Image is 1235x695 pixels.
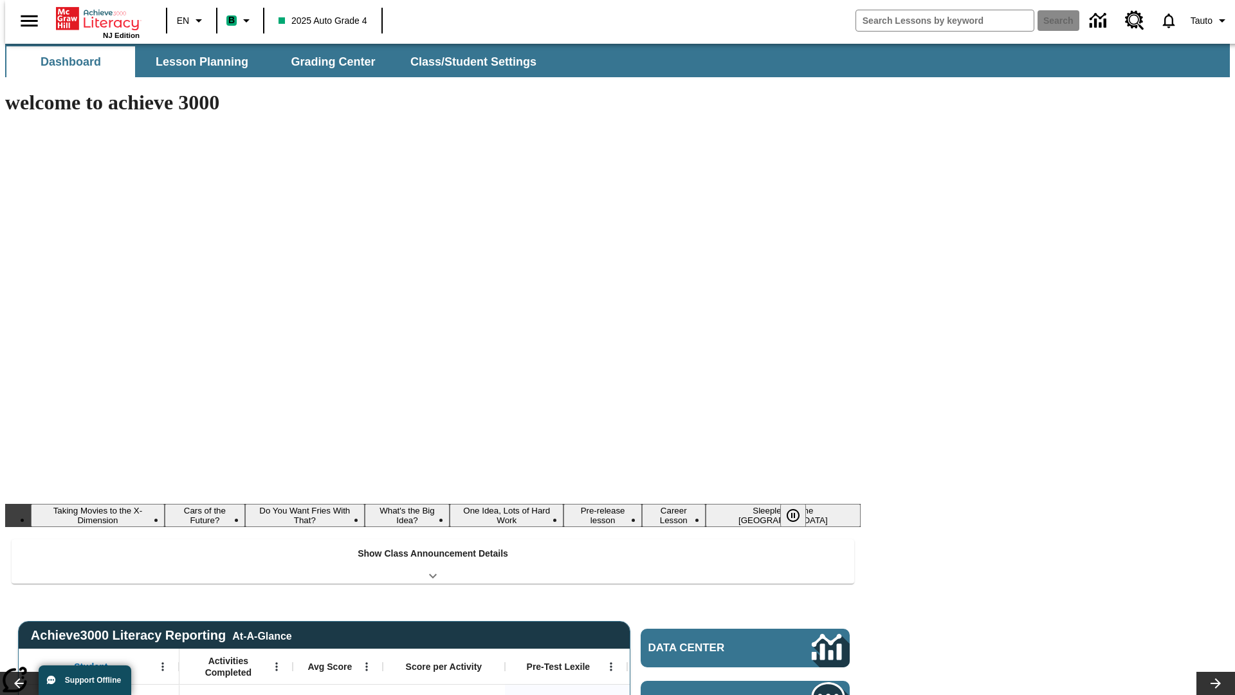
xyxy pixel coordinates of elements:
[5,91,861,115] h1: welcome to achieve 3000
[221,9,259,32] button: Boost Class color is mint green. Change class color
[1117,3,1152,38] a: Resource Center, Will open in new tab
[358,547,508,561] p: Show Class Announcement Details
[641,629,850,667] a: Data Center
[245,504,365,527] button: Slide 3 Do You Want Fries With That?
[74,661,107,672] span: Student
[1191,14,1212,28] span: Tauto
[31,504,165,527] button: Slide 1 Taking Movies to the X-Dimension
[642,504,706,527] button: Slide 7 Career Lesson
[171,9,212,32] button: Language: EN, Select a language
[5,46,548,77] div: SubNavbar
[228,12,235,28] span: B
[177,14,189,28] span: EN
[39,665,131,695] button: Support Offline
[279,14,367,28] span: 2025 Auto Grade 4
[406,661,482,672] span: Score per Activity
[527,661,590,672] span: Pre-Test Lexile
[780,504,806,527] button: Pause
[12,539,854,584] div: Show Class Announcement Details
[65,676,121,685] span: Support Offline
[1152,4,1185,37] a: Notifications
[5,44,1230,77] div: SubNavbar
[307,661,352,672] span: Avg Score
[601,657,621,676] button: Open Menu
[1185,9,1235,32] button: Profile/Settings
[138,46,266,77] button: Lesson Planning
[856,10,1034,31] input: search field
[103,32,140,39] span: NJ Edition
[232,628,291,642] div: At-A-Glance
[357,657,376,676] button: Open Menu
[1196,672,1235,695] button: Lesson carousel, Next
[56,5,140,39] div: Home
[706,504,861,527] button: Slide 8 Sleepless in the Animal Kingdom
[6,46,135,77] button: Dashboard
[31,628,292,643] span: Achieve3000 Literacy Reporting
[269,46,398,77] button: Grading Center
[165,504,245,527] button: Slide 2 Cars of the Future?
[365,504,450,527] button: Slide 4 What's the Big Idea?
[400,46,547,77] button: Class/Student Settings
[648,642,769,654] span: Data Center
[186,655,271,678] span: Activities Completed
[10,2,48,40] button: Open side menu
[450,504,563,527] button: Slide 5 One Idea, Lots of Hard Work
[1082,3,1117,39] a: Data Center
[780,504,819,527] div: Pause
[56,6,140,32] a: Home
[267,657,286,676] button: Open Menu
[563,504,641,527] button: Slide 6 Pre-release lesson
[153,657,172,676] button: Open Menu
